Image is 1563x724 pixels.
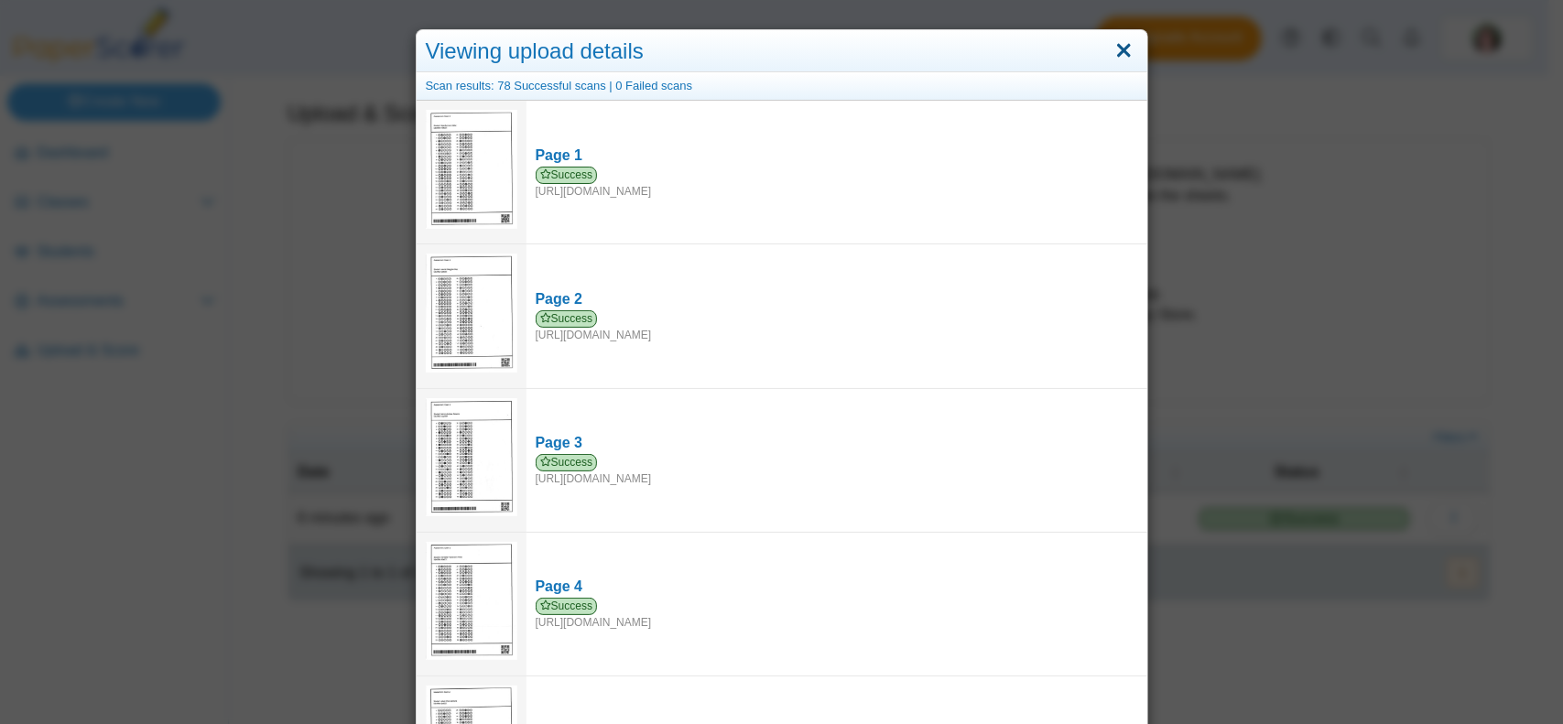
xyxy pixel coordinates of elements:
[536,167,598,184] span: Success
[526,280,1147,351] a: Page 2 Success [URL][DOMAIN_NAME]
[536,310,1138,343] div: [URL][DOMAIN_NAME]
[536,167,1138,200] div: [URL][DOMAIN_NAME]
[526,424,1147,495] a: Page 3 Success [URL][DOMAIN_NAME]
[536,310,598,328] span: Success
[536,577,1138,597] div: Page 4
[426,398,517,517] img: 3198621_OCTOBER_8_2025T16_55_5_378000000.jpeg
[426,542,517,661] img: 3198643_OCTOBER_8_2025T16_54_49_133000000.jpeg
[426,110,517,229] img: 3198609_OCTOBER_8_2025T16_54_42_977000000.jpeg
[536,598,598,615] span: Success
[526,136,1147,208] a: Page 1 Success [URL][DOMAIN_NAME]
[536,454,1138,487] div: [URL][DOMAIN_NAME]
[417,72,1147,101] div: Scan results: 78 Successful scans | 0 Failed scans
[1110,36,1138,67] a: Close
[536,289,1138,309] div: Page 2
[536,598,1138,631] div: [URL][DOMAIN_NAME]
[526,567,1147,639] a: Page 4 Success [URL][DOMAIN_NAME]
[536,454,598,471] span: Success
[426,254,517,373] img: 3198580_OCTOBER_8_2025T16_55_3_679000000.jpeg
[417,30,1147,73] div: Viewing upload details
[536,146,1138,166] div: Page 1
[536,433,1138,453] div: Page 3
